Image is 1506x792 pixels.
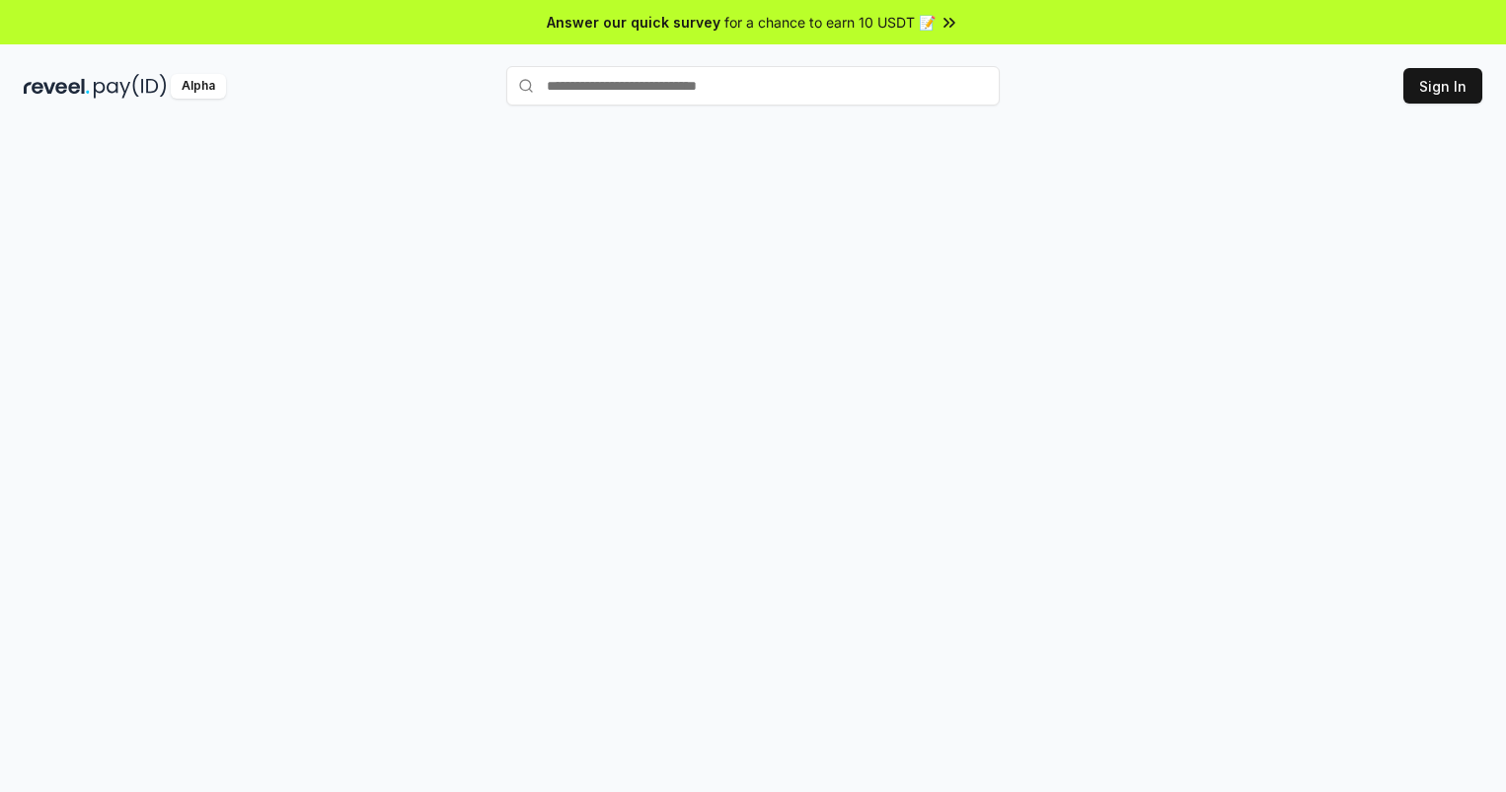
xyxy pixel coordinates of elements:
button: Sign In [1403,68,1482,104]
img: pay_id [94,74,167,99]
span: Answer our quick survey [547,12,720,33]
div: Alpha [171,74,226,99]
img: reveel_dark [24,74,90,99]
span: for a chance to earn 10 USDT 📝 [724,12,936,33]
